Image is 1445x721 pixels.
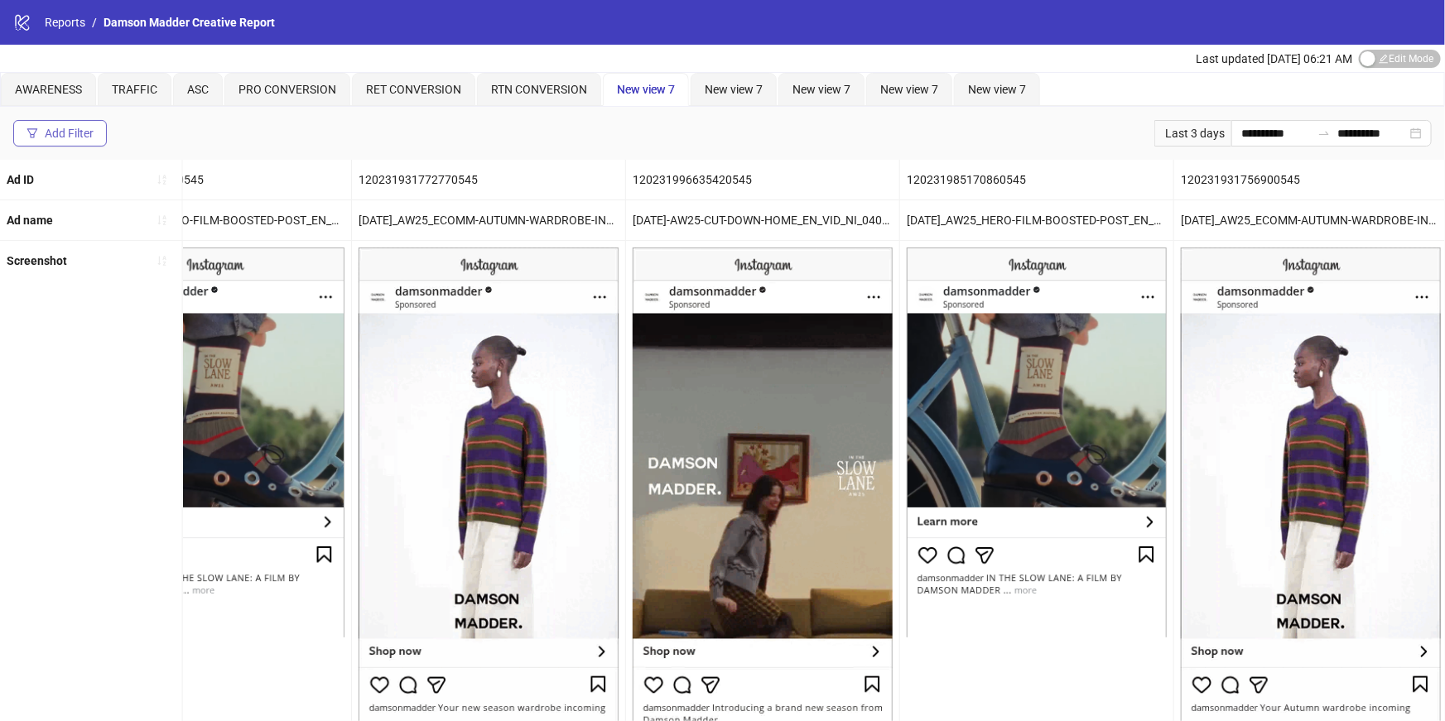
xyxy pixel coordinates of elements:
[187,83,209,96] span: ASC
[104,16,275,29] span: Damson Madder Creative Report
[352,160,625,199] div: 120231931772770545
[1317,127,1331,140] span: to
[157,174,168,185] span: sort-ascending
[900,200,1173,240] div: [DATE]_AW25_HERO-FILM-BOOSTED-POST_EN_VID_NI_08092025_F_CC_SC24_None_META_ENEGAGEMENT
[705,83,763,96] span: New view 7
[7,254,67,267] b: Screenshot
[1196,52,1352,65] span: Last updated [DATE] 06:21 AM
[792,83,850,96] span: New view 7
[626,200,899,240] div: [DATE]-AW25-CUT-DOWN-HOME_EN_VID_NI_04092025_F_CC_SC24_None_META_CONVERSION – Copy
[1154,120,1231,147] div: Last 3 days
[112,83,157,96] span: TRAFFIC
[1317,127,1331,140] span: swap-right
[900,160,1173,199] div: 120231985170860545
[78,160,351,199] div: 120231941053680545
[26,127,38,139] span: filter
[238,83,336,96] span: PRO CONVERSION
[41,13,89,31] a: Reports
[157,255,168,267] span: sort-ascending
[84,248,344,637] img: Screenshot 120231941053680545
[7,214,53,227] b: Ad name
[907,248,1167,637] img: Screenshot 120231985170860545
[78,200,351,240] div: [DATE]_AW25_HERO-FILM-BOOSTED-POST_EN_VID_NI_08092025_F_CC_SC24_None_META_ENEGAGEMENT
[880,83,938,96] span: New view 7
[45,127,94,140] div: Add Filter
[13,120,107,147] button: Add Filter
[491,83,587,96] span: RTN CONVERSION
[92,13,97,31] li: /
[366,83,461,96] span: RET CONVERSION
[15,83,82,96] span: AWARENESS
[968,83,1026,96] span: New view 7
[7,173,34,186] b: Ad ID
[617,83,675,96] span: New view 7
[626,160,899,199] div: 120231996635420545
[157,214,168,226] span: sort-ascending
[352,200,625,240] div: [DATE]_AW25_ECOMM-AUTUMN-WARDROBE-INCOMING_EN_VID_NI_05092025_F_CC_SC1_None_META_CONVERSION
